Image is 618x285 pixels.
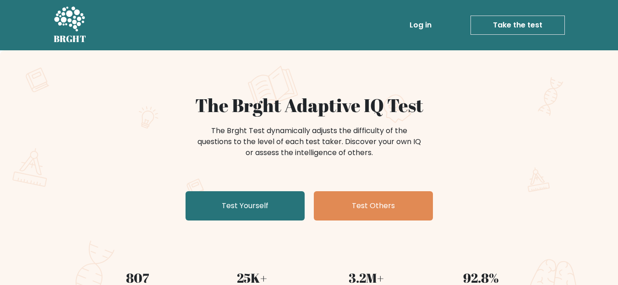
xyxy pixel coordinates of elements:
a: Test Yourself [186,191,305,220]
a: BRGHT [54,4,87,47]
a: Take the test [470,16,565,35]
a: Log in [406,16,435,34]
a: Test Others [314,191,433,220]
h5: BRGHT [54,33,87,44]
div: The Brght Test dynamically adjusts the difficulty of the questions to the level of each test take... [195,125,424,158]
h1: The Brght Adaptive IQ Test [86,94,533,116]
